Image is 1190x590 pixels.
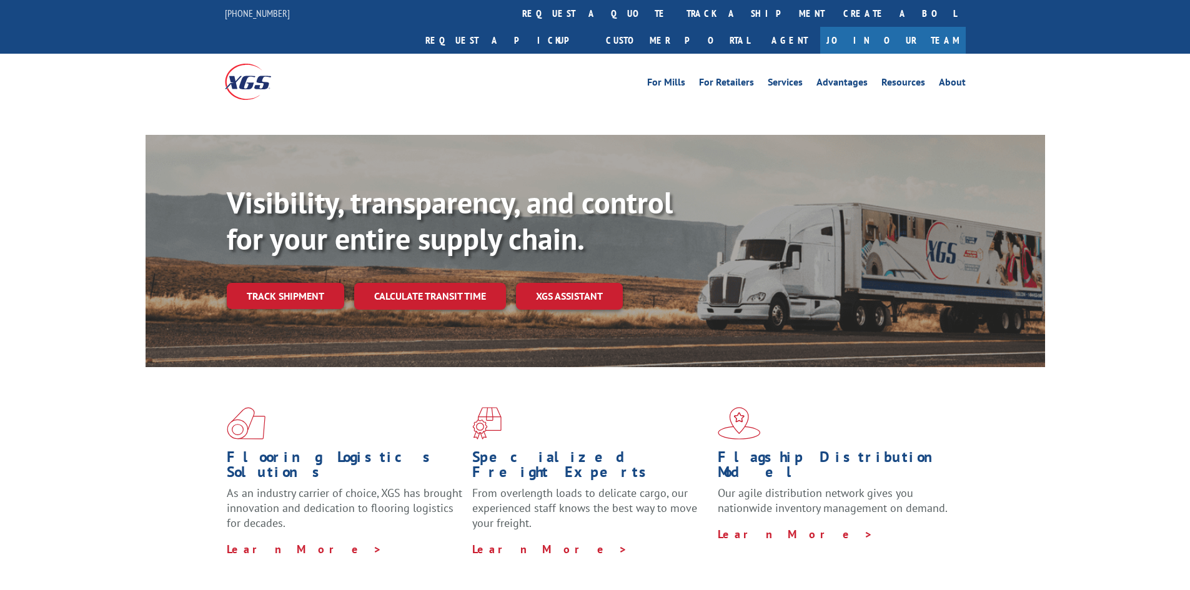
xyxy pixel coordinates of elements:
h1: Flagship Distribution Model [718,450,954,486]
b: Visibility, transparency, and control for your entire supply chain. [227,183,673,258]
a: For Mills [647,77,685,91]
a: Learn More > [227,542,382,556]
h1: Flooring Logistics Solutions [227,450,463,486]
a: XGS ASSISTANT [516,283,623,310]
a: Advantages [816,77,868,91]
a: Services [768,77,803,91]
a: Join Our Team [820,27,966,54]
a: Learn More > [718,527,873,541]
img: xgs-icon-focused-on-flooring-red [472,407,502,440]
a: Customer Portal [597,27,759,54]
a: Resources [881,77,925,91]
p: From overlength loads to delicate cargo, our experienced staff knows the best way to move your fr... [472,486,708,541]
a: Learn More > [472,542,628,556]
a: For Retailers [699,77,754,91]
img: xgs-icon-total-supply-chain-intelligence-red [227,407,265,440]
h1: Specialized Freight Experts [472,450,708,486]
img: xgs-icon-flagship-distribution-model-red [718,407,761,440]
a: Track shipment [227,283,344,309]
a: About [939,77,966,91]
span: As an industry carrier of choice, XGS has brought innovation and dedication to flooring logistics... [227,486,462,530]
a: [PHONE_NUMBER] [225,7,290,19]
a: Agent [759,27,820,54]
a: Calculate transit time [354,283,506,310]
a: Request a pickup [416,27,597,54]
span: Our agile distribution network gives you nationwide inventory management on demand. [718,486,948,515]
